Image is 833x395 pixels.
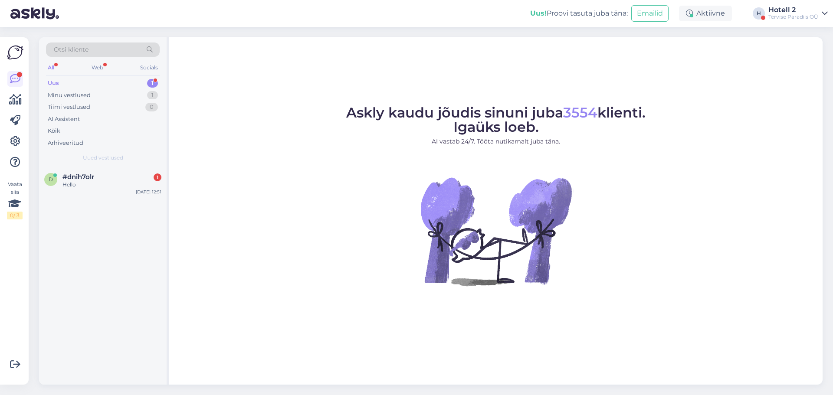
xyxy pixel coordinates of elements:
[48,103,90,111] div: Tiimi vestlused
[768,7,828,20] a: Hotell 2Tervise Paradiis OÜ
[90,62,105,73] div: Web
[83,154,123,162] span: Uued vestlused
[49,176,53,183] span: d
[136,189,161,195] div: [DATE] 12:51
[154,173,161,181] div: 1
[346,104,646,135] span: Askly kaudu jõudis sinuni juba klienti. Igaüks loeb.
[530,8,628,19] div: Proovi tasuta juba täna:
[530,9,547,17] b: Uus!
[7,212,23,219] div: 0 / 3
[48,115,80,124] div: AI Assistent
[48,127,60,135] div: Kõik
[147,91,158,100] div: 1
[7,180,23,219] div: Vaata siia
[768,7,818,13] div: Hotell 2
[631,5,669,22] button: Emailid
[346,137,646,146] p: AI vastab 24/7. Tööta nutikamalt juba täna.
[147,79,158,88] div: 1
[753,7,765,20] div: H
[768,13,818,20] div: Tervise Paradiis OÜ
[563,104,597,121] span: 3554
[48,139,83,147] div: Arhiveeritud
[679,6,732,21] div: Aktiivne
[54,45,89,54] span: Otsi kliente
[7,44,23,61] img: Askly Logo
[48,79,59,88] div: Uus
[138,62,160,73] div: Socials
[46,62,56,73] div: All
[62,173,94,181] span: #dnih7olr
[48,91,91,100] div: Minu vestlused
[418,153,574,309] img: No Chat active
[62,181,161,189] div: Hello
[145,103,158,111] div: 0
